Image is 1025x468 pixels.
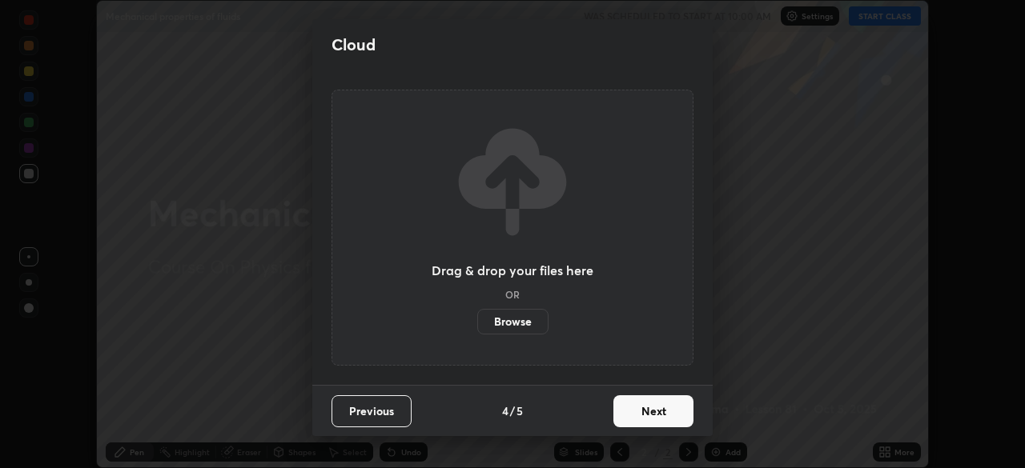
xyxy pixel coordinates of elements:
[332,34,376,55] h2: Cloud
[510,402,515,419] h4: /
[502,402,508,419] h4: 4
[613,395,693,427] button: Next
[332,395,412,427] button: Previous
[505,290,520,299] h5: OR
[517,402,523,419] h4: 5
[432,264,593,277] h3: Drag & drop your files here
